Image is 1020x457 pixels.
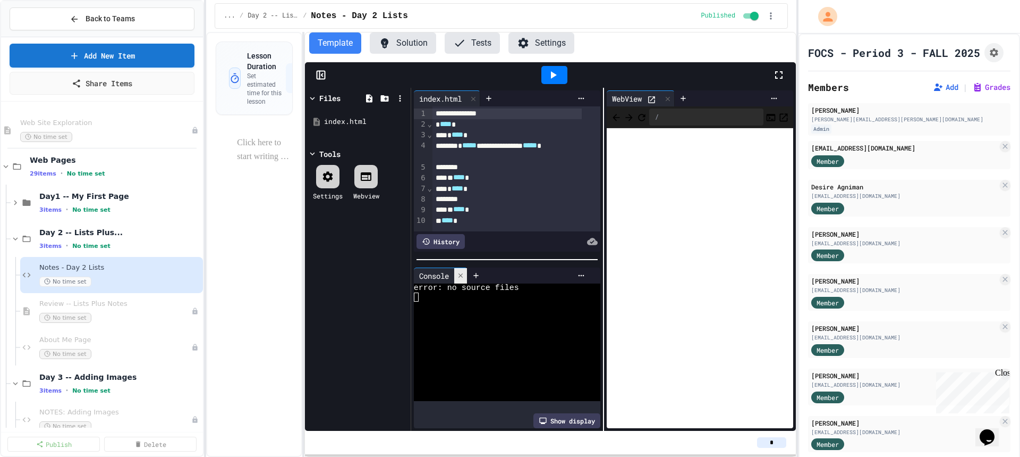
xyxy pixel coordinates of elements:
[191,308,199,315] div: Unpublished
[811,276,998,286] div: [PERSON_NAME]
[414,109,427,119] div: 1
[72,387,110,394] span: No time set
[30,170,56,177] span: 29 items
[39,313,91,323] span: No time set
[39,277,91,287] span: No time set
[811,286,998,294] div: [EMAIL_ADDRESS][DOMAIN_NAME]
[817,204,839,213] span: Member
[414,194,427,205] div: 8
[811,381,998,389] div: [EMAIL_ADDRESS][DOMAIN_NAME]
[10,7,194,30] button: Back to Teams
[811,418,998,428] div: [PERSON_NAME]
[811,124,831,134] div: Admin
[191,127,199,134] div: Unpublished
[811,428,998,436] div: [EMAIL_ADDRESS][DOMAIN_NAME]
[313,191,343,201] div: Settings
[508,32,574,54] button: Settings
[72,206,110,213] span: No time set
[607,90,675,106] div: WebView
[191,416,199,423] div: Unpublished
[319,148,341,160] div: Tools
[933,82,958,93] button: Add
[649,109,763,126] div: /
[39,387,62,394] span: 3 items
[817,251,839,260] span: Member
[324,117,407,127] div: index.html
[414,93,467,104] div: index.html
[414,130,427,140] div: 3
[353,191,379,201] div: Webview
[10,44,194,68] a: Add New Item
[607,128,793,429] iframe: Web Preview
[414,268,467,284] div: Console
[811,323,998,333] div: [PERSON_NAME]
[811,182,998,192] div: Desire Agniman
[427,120,432,128] span: Fold line
[624,110,634,123] span: Forward
[311,10,407,22] span: Notes - Day 2 Lists
[39,300,191,309] span: Review -- Lists Plus Notes
[86,13,135,24] span: Back to Teams
[414,140,427,162] div: 4
[811,105,1007,115] div: [PERSON_NAME]
[72,243,110,250] span: No time set
[817,345,839,355] span: Member
[39,192,201,201] span: Day1 -- My First Page
[932,368,1009,413] iframe: chat widget
[414,90,480,106] div: index.html
[240,12,243,20] span: /
[984,43,1004,62] button: Assignment Settings
[811,143,998,153] div: [EMAIL_ADDRESS][DOMAIN_NAME]
[427,184,432,193] span: Fold line
[248,12,299,20] span: Day 2 -- Lists Plus...
[817,393,839,402] span: Member
[808,80,849,95] h2: Members
[39,372,201,382] span: Day 3 -- Adding Images
[808,45,980,60] h1: FOCS - Period 3 - FALL 2025
[39,336,191,345] span: About Me Page
[66,242,68,250] span: •
[427,130,432,139] span: Fold line
[414,119,427,130] div: 2
[61,169,63,178] span: •
[20,132,72,142] span: No time set
[972,82,1010,93] button: Grades
[701,10,761,22] div: Content is published and visible to students
[636,111,647,123] button: Refresh
[414,173,427,184] div: 6
[414,215,427,226] div: 10
[701,12,735,20] span: Published
[817,156,839,166] span: Member
[67,170,105,177] span: No time set
[39,349,91,359] span: No time set
[811,239,998,247] div: [EMAIL_ADDRESS][DOMAIN_NAME]
[66,205,68,214] span: •
[319,93,341,104] div: Files
[303,12,307,20] span: /
[286,63,333,93] button: Set Time
[39,421,91,431] span: No time set
[817,298,839,308] span: Member
[104,437,197,452] a: Delete
[4,4,73,68] div: Chat with us now!Close
[963,81,968,94] span: |
[414,162,427,173] div: 5
[20,119,191,128] span: Web Site Exploration
[224,12,235,20] span: ...
[30,155,201,165] span: Web Pages
[191,344,199,351] div: Unpublished
[533,413,600,428] div: Show display
[39,228,201,237] span: Day 2 -- Lists Plus...
[39,408,191,417] span: NOTES: Adding Images
[414,205,427,215] div: 9
[611,110,622,123] span: Back
[247,72,286,106] p: Set estimated time for this lesson
[811,115,1007,123] div: [PERSON_NAME][EMAIL_ADDRESS][PERSON_NAME][DOMAIN_NAME]
[7,437,100,452] a: Publish
[416,234,465,249] div: History
[778,111,789,123] button: Open in new tab
[39,206,62,213] span: 3 items
[811,229,998,239] div: [PERSON_NAME]
[414,284,519,293] span: error: no source files
[247,51,286,72] h3: Lesson Duration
